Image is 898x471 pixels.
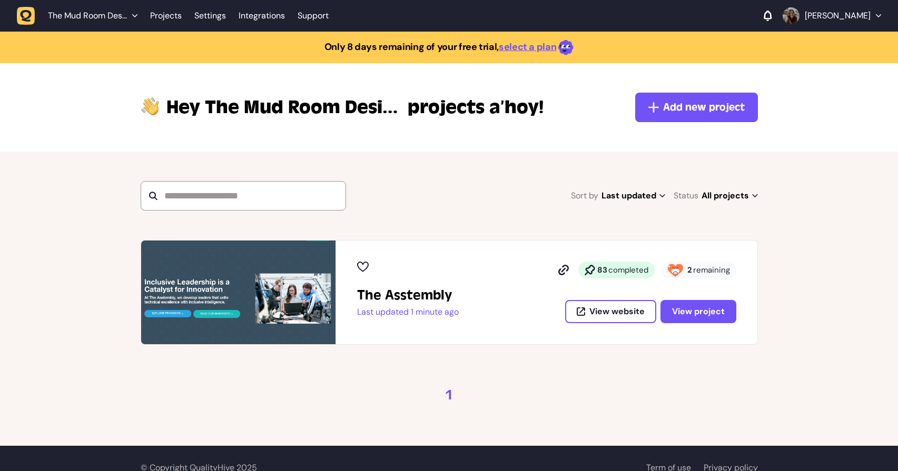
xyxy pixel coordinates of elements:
[672,306,725,317] span: View project
[445,387,453,404] a: 1
[48,11,127,21] span: The Mud Room Design Studio
[357,307,459,317] p: Last updated 1 minute ago
[565,300,656,323] button: View website
[141,240,335,344] img: The Asstembly
[589,307,645,316] span: View website
[17,6,144,25] button: The Mud Room Design Studio
[166,95,403,120] span: The Mud Room Design Studio
[608,265,648,275] span: completed
[702,188,758,203] span: All projects
[298,11,329,21] a: Support
[805,11,871,21] p: [PERSON_NAME]
[141,95,160,116] img: hi-hand
[324,41,499,53] strong: Only 8 days remaining of your free trial,
[674,188,698,203] span: Status
[166,95,544,120] p: projects a’hoy!
[558,40,574,55] img: emoji
[194,6,226,25] a: Settings
[660,300,736,323] button: View project
[687,265,692,275] strong: 2
[601,188,665,203] span: Last updated
[571,188,598,203] span: Sort by
[783,7,881,24] button: [PERSON_NAME]
[150,6,182,25] a: Projects
[499,41,556,53] a: select a plan
[663,100,745,115] span: Add new project
[783,7,800,24] img: Kate Britton
[693,265,730,275] span: remaining
[239,6,285,25] a: Integrations
[597,265,607,275] strong: 83
[635,93,758,122] button: Add new project
[357,287,459,304] h2: The Asstembly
